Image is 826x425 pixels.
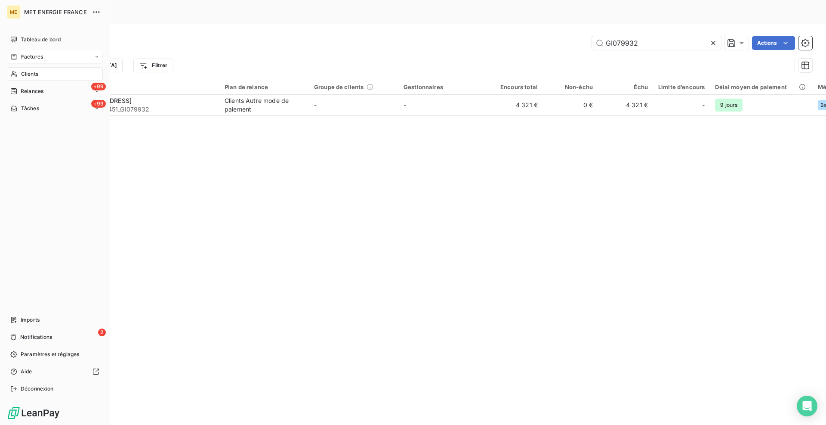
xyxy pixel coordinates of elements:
[21,351,79,358] span: Paramètres et réglages
[7,67,103,81] a: Clients
[7,347,103,361] a: Paramètres et réglages
[21,36,61,43] span: Tableau de bord
[7,50,103,64] a: Factures
[7,406,60,420] img: Logo LeanPay
[797,396,817,416] div: Open Intercom Messenger
[404,101,406,109] span: -
[225,84,304,90] div: Plan de relance
[7,102,103,115] a: +99Tâches
[98,329,106,336] span: 2
[225,96,304,114] div: Clients Autre mode de paiement
[598,95,653,115] td: 4 321 €
[7,313,103,327] a: Imports
[314,101,317,109] span: -
[488,95,543,115] td: 4 321 €
[21,368,32,375] span: Aide
[91,100,106,108] span: +99
[91,83,106,90] span: +99
[21,105,39,112] span: Tâches
[404,84,483,90] div: Gestionnaires
[7,84,103,98] a: +99Relances
[59,105,214,114] span: METFRA000003451_GI079932
[314,84,364,90] span: Groupe de clients
[21,385,54,393] span: Déconnexion
[21,53,43,61] span: Factures
[715,84,807,90] div: Délai moyen de paiement
[20,333,52,341] span: Notifications
[543,95,598,115] td: 0 €
[752,36,795,50] button: Actions
[603,84,648,90] div: Échu
[7,33,103,47] a: Tableau de bord
[21,87,43,95] span: Relances
[658,84,705,90] div: Limite d’encours
[702,101,705,109] span: -
[21,316,40,324] span: Imports
[715,99,743,112] span: 9 jours
[133,59,173,72] button: Filtrer
[21,70,38,78] span: Clients
[548,84,593,90] div: Non-échu
[592,36,721,50] input: Rechercher
[493,84,538,90] div: Encours total
[7,365,103,378] a: Aide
